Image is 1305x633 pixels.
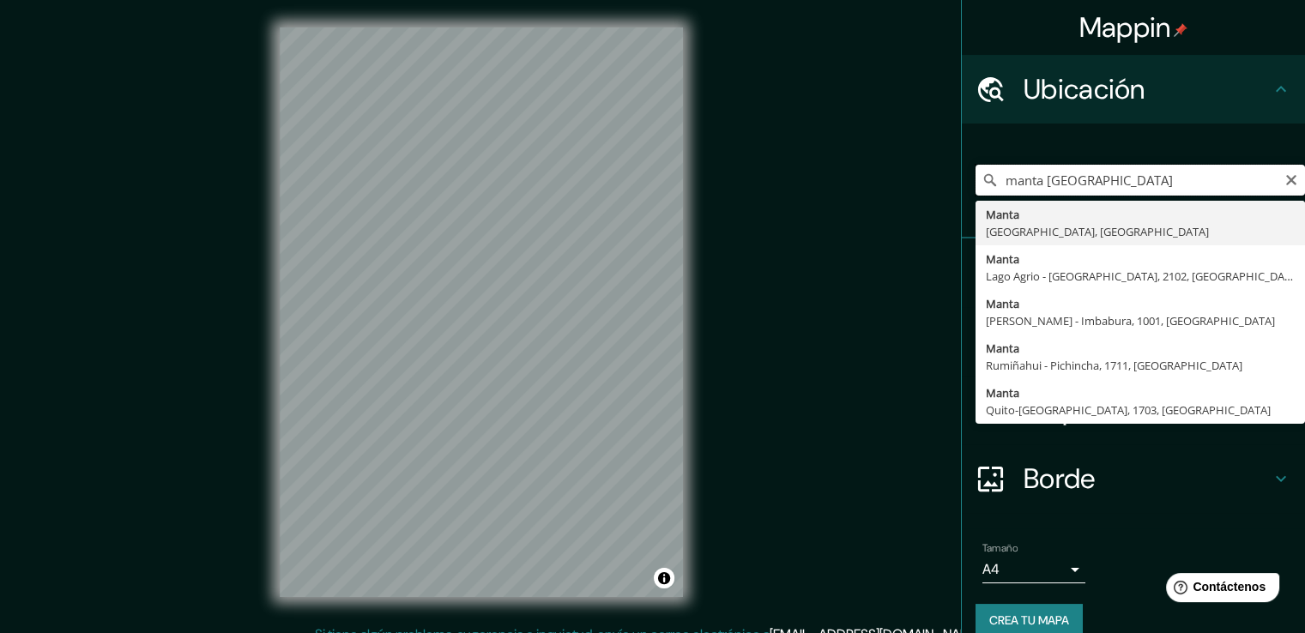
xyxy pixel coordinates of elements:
[986,224,1209,239] font: [GEOGRAPHIC_DATA], [GEOGRAPHIC_DATA]
[1152,566,1286,614] iframe: Lanzador de widgets de ayuda
[986,207,1019,222] font: Manta
[1079,9,1171,45] font: Mappin
[986,385,1019,401] font: Manta
[962,376,1305,444] div: Disposición
[1284,171,1298,187] button: Claro
[962,444,1305,513] div: Borde
[962,307,1305,376] div: Estilo
[986,296,1019,311] font: Manta
[986,341,1019,356] font: Manta
[962,55,1305,124] div: Ubicación
[280,27,683,597] canvas: Mapa
[986,268,1301,284] font: Lago Agrio - [GEOGRAPHIC_DATA], 2102, [GEOGRAPHIC_DATA]
[986,313,1275,329] font: [PERSON_NAME] - Imbabura, 1001, [GEOGRAPHIC_DATA]
[989,612,1069,628] font: Crea tu mapa
[654,568,674,588] button: Activar o desactivar atribución
[1174,23,1187,37] img: pin-icon.png
[986,402,1271,418] font: Quito-[GEOGRAPHIC_DATA], 1703, [GEOGRAPHIC_DATA]
[962,238,1305,307] div: Patas
[986,251,1019,267] font: Manta
[976,165,1305,196] input: Elige tu ciudad o zona
[982,560,1000,578] font: A4
[1024,71,1145,107] font: Ubicación
[1024,461,1096,497] font: Borde
[982,556,1085,583] div: A4
[986,358,1242,373] font: Rumiñahui - Pichincha, 1711, [GEOGRAPHIC_DATA]
[982,541,1018,555] font: Tamaño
